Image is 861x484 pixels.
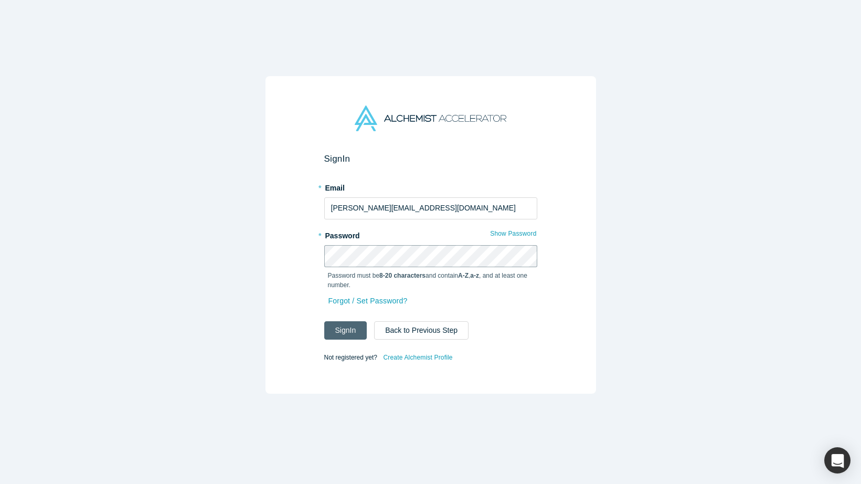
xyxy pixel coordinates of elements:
button: Show Password [490,227,537,240]
label: Email [324,179,537,194]
a: Forgot / Set Password? [328,292,408,310]
h2: Sign In [324,153,537,164]
label: Password [324,227,537,241]
strong: A-Z [458,272,469,279]
img: Alchemist Accelerator Logo [355,106,506,131]
button: SignIn [324,321,367,340]
strong: a-z [470,272,479,279]
a: Create Alchemist Profile [382,351,453,364]
span: Not registered yet? [324,353,377,361]
p: Password must be and contain , , and at least one number. [328,271,534,290]
strong: 8-20 characters [379,272,426,279]
button: Back to Previous Step [374,321,469,340]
